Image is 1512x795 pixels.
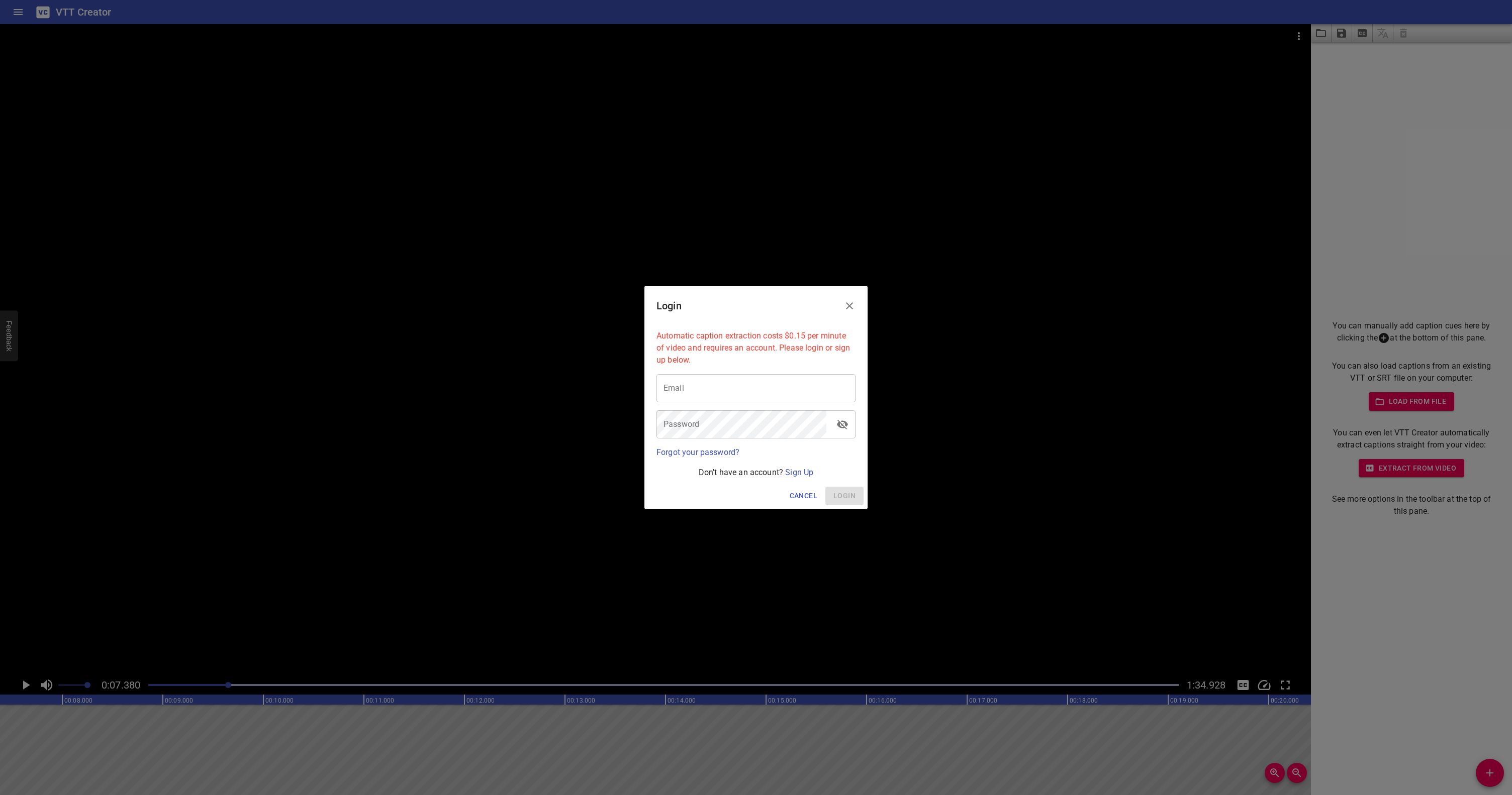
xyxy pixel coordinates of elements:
[656,298,682,314] h6: Login
[656,447,739,457] a: Forgot your password?
[825,487,864,505] span: Please enter your email and password above.
[786,487,821,505] button: Cancel
[830,412,855,436] button: toggle password visibility
[656,467,856,479] p: Don't have an account?
[656,330,856,366] p: Automatic caption extraction costs $0.15 per minute of video and requires an account. Please logi...
[785,468,813,477] a: Sign Up
[790,490,817,502] span: Cancel
[837,294,862,318] button: Close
